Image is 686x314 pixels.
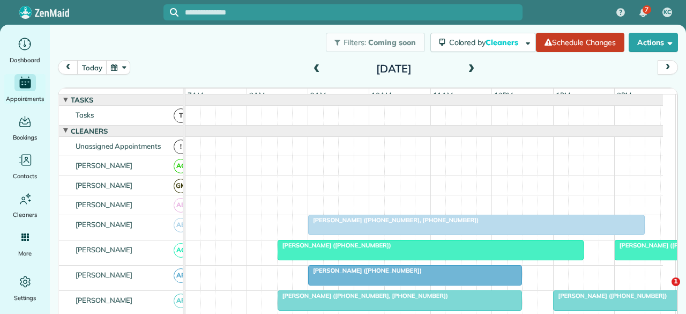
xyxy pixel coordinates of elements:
span: Contacts [13,171,37,181]
span: 12pm [492,91,515,99]
a: Appointments [4,74,46,104]
span: More [18,248,32,259]
span: [PERSON_NAME] [73,220,135,229]
span: AC [174,243,188,258]
button: Focus search [163,8,178,17]
span: 7am [185,91,205,99]
button: Colored byCleaners [430,33,536,52]
span: Tasks [69,96,95,104]
span: Filters: [344,38,366,47]
button: today [77,60,107,75]
span: [PERSON_NAME] ([PHONE_NUMBER], [PHONE_NUMBER]) [277,292,449,300]
button: prev [58,60,78,75]
span: Cleaners [13,209,37,220]
a: Cleaners [4,190,46,220]
span: AB [174,198,188,213]
span: ! [174,140,188,154]
span: Colored by [449,38,522,47]
span: 10am [369,91,393,99]
span: Unassigned Appointments [73,142,163,150]
span: 9am [308,91,328,99]
span: KC [663,8,671,17]
span: [PERSON_NAME] [73,161,135,170]
span: Settings [14,293,36,303]
a: Schedule Changes [536,33,624,52]
span: [PERSON_NAME] [73,296,135,304]
span: AC [174,159,188,173]
span: Tasks [73,111,96,119]
h2: [DATE] [327,63,461,75]
span: AB [174,218,188,232]
span: 7 [645,5,648,14]
svg: Focus search [170,8,178,17]
div: 7 unread notifications [632,1,654,25]
span: Cleaners [69,127,110,135]
span: AF [174,268,188,283]
span: [PERSON_NAME] ([PHONE_NUMBER]) [308,267,422,274]
span: T [174,108,188,123]
span: Dashboard [10,55,40,65]
iframe: Intercom live chat [650,278,675,303]
span: [PERSON_NAME] ([PHONE_NUMBER], [PHONE_NUMBER]) [308,216,479,224]
span: 1 [672,278,680,286]
span: Bookings [13,132,38,143]
span: [PERSON_NAME] [73,200,135,209]
span: 2pm [615,91,633,99]
a: Settings [4,273,46,303]
span: 8am [247,91,267,99]
button: Actions [629,33,678,52]
span: Appointments [6,93,44,104]
a: Dashboard [4,35,46,65]
span: [PERSON_NAME] [73,271,135,279]
span: Cleaners [486,38,520,47]
button: next [658,60,678,75]
span: [PERSON_NAME] ([PHONE_NUMBER]) [553,292,667,300]
span: AF [174,294,188,308]
a: Contacts [4,151,46,181]
a: Bookings [4,113,46,143]
span: Coming soon [368,38,416,47]
span: 11am [431,91,455,99]
span: [PERSON_NAME] [73,245,135,254]
span: GM [174,179,188,193]
span: [PERSON_NAME] [73,181,135,189]
span: 1pm [554,91,572,99]
span: [PERSON_NAME] ([PHONE_NUMBER]) [277,242,392,249]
